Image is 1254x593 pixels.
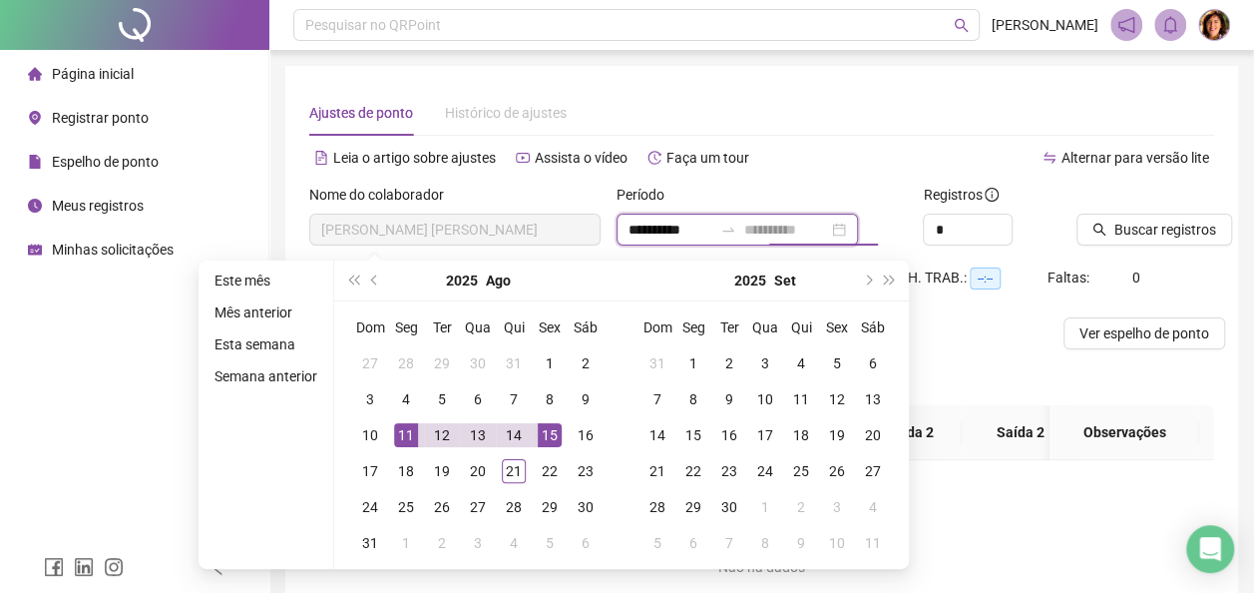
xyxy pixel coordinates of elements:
[532,345,568,381] td: 2025-08-01
[574,351,598,375] div: 2
[711,525,747,561] td: 2025-10-07
[747,417,783,453] td: 2025-09-17
[617,184,677,206] label: Período
[460,453,496,489] td: 2025-08-20
[424,489,460,525] td: 2025-08-26
[861,531,885,555] div: 11
[496,525,532,561] td: 2025-09-04
[538,423,562,447] div: 15
[333,150,496,166] span: Leia o artigo sobre ajustes
[466,459,490,483] div: 20
[992,14,1098,36] span: [PERSON_NAME]
[861,459,885,483] div: 27
[825,423,849,447] div: 19
[639,417,675,453] td: 2025-09-14
[211,562,225,576] span: left
[466,495,490,519] div: 27
[789,459,813,483] div: 25
[496,417,532,453] td: 2025-08-14
[314,151,328,165] span: file-text
[819,309,855,345] th: Sex
[502,351,526,375] div: 31
[789,387,813,411] div: 11
[855,309,891,345] th: Sáb
[358,531,382,555] div: 31
[52,110,149,126] span: Registrar ponto
[711,417,747,453] td: 2025-09-16
[445,105,567,121] span: Histórico de ajustes
[496,489,532,525] td: 2025-08-28
[675,453,711,489] td: 2025-09-22
[645,531,669,555] div: 5
[28,67,42,81] span: home
[352,453,388,489] td: 2025-08-17
[825,387,849,411] div: 12
[207,300,325,324] li: Mês anterior
[358,495,382,519] div: 24
[747,525,783,561] td: 2025-10-08
[711,345,747,381] td: 2025-09-02
[532,525,568,561] td: 2025-09-05
[502,495,526,519] div: 28
[430,351,454,375] div: 29
[747,381,783,417] td: 2025-09-10
[352,525,388,561] td: 2025-08-31
[358,387,382,411] div: 3
[753,531,777,555] div: 8
[321,215,589,245] span: MARTA HELGA FREIRE LOPES
[574,459,598,483] div: 23
[753,387,777,411] div: 10
[52,242,174,258] span: Minhas solicitações
[388,345,424,381] td: 2025-07-28
[568,525,604,561] td: 2025-09-06
[753,459,777,483] div: 24
[574,387,598,411] div: 9
[675,381,711,417] td: 2025-09-08
[388,417,424,453] td: 2025-08-11
[574,531,598,555] div: 6
[720,222,736,238] span: to
[747,345,783,381] td: 2025-09-03
[711,309,747,345] th: Ter
[430,459,454,483] div: 19
[424,381,460,417] td: 2025-08-05
[460,381,496,417] td: 2025-08-06
[358,459,382,483] div: 17
[352,417,388,453] td: 2025-08-10
[352,309,388,345] th: Dom
[358,351,382,375] div: 27
[502,387,526,411] div: 7
[711,381,747,417] td: 2025-09-09
[466,351,490,375] div: 30
[388,525,424,561] td: 2025-09-01
[645,459,669,483] div: 21
[424,453,460,489] td: 2025-08-19
[855,489,891,525] td: 2025-10-04
[783,345,819,381] td: 2025-09-04
[1065,421,1183,443] span: Observações
[1092,223,1106,237] span: search
[460,345,496,381] td: 2025-07-30
[681,459,705,483] div: 22
[639,489,675,525] td: 2025-09-28
[645,423,669,447] div: 14
[734,261,766,300] button: year panel
[568,381,604,417] td: 2025-08-09
[424,525,460,561] td: 2025-09-02
[532,453,568,489] td: 2025-08-22
[855,381,891,417] td: 2025-09-13
[1132,270,1140,286] span: 0
[717,351,741,375] div: 2
[825,531,849,555] div: 10
[675,417,711,453] td: 2025-09-15
[538,495,562,519] div: 29
[486,261,511,300] button: month panel
[52,154,159,170] span: Espelho de ponto
[819,453,855,489] td: 2025-09-26
[717,423,741,447] div: 16
[538,531,562,555] div: 5
[532,417,568,453] td: 2025-08-15
[352,489,388,525] td: 2025-08-24
[789,495,813,519] div: 2
[207,364,325,388] li: Semana anterior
